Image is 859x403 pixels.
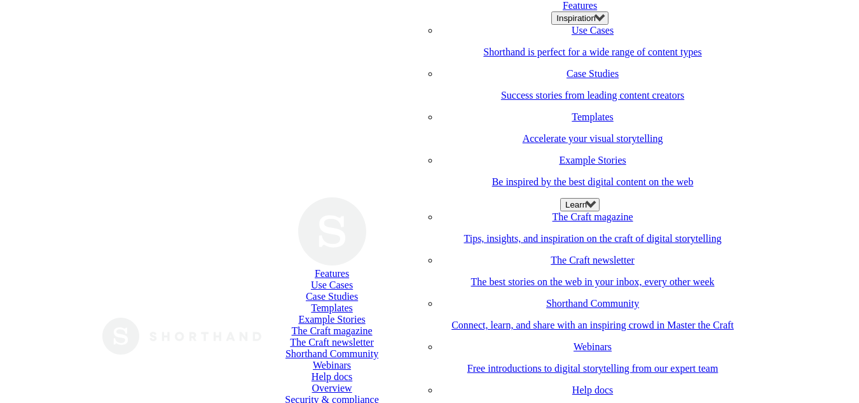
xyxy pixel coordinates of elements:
[312,371,352,382] a: Help docs
[439,46,747,58] p: Shorthand is perfect for a wide range of content types
[439,298,747,331] a: Shorthand CommunityConnect, learn, and share with an inspiring crowd in Master the Craft
[292,325,373,336] a: The Craft magazine
[439,363,747,374] p: Free introductions to digital storytelling from our expert team
[439,68,747,101] a: Case StudiesSuccess stories from leading content creators
[560,198,600,211] button: Learn
[298,197,366,265] img: Shorthand Logo
[439,255,747,288] a: The Craft newsletterThe best stories on the web in your inbox, every other week
[439,133,747,145] p: Accelerate your visual storytelling
[439,25,747,58] a: Use CasesShorthand is perfect for a wide range of content types
[298,314,365,325] a: Example Stories
[439,111,747,145] a: TemplatesAccelerate your visual storytelling
[311,302,353,313] a: Templates
[439,211,747,244] a: The Craft magazineTips, insights, and inspiration on the craft of digital storytelling
[315,268,349,279] a: Features
[439,233,747,244] p: Tips, insights, and inspiration on the craft of digital storytelling
[439,276,747,288] p: The best stories on the web in your inbox, every other week
[306,291,358,302] a: Case Studies
[439,176,747,188] p: Be inspired by the best digital content on the web
[312,383,352,393] a: Overview
[439,320,747,331] p: Connect, learn, and share with an inspiring crowd in Master the Craft
[551,11,608,25] button: Inspiration
[285,348,378,359] a: Shorthand Community
[439,155,747,188] a: Example StoriesBe inspired by the best digital content on the web
[290,337,374,348] a: The Craft newsletter
[102,317,261,355] img: The Craft
[439,341,747,374] a: WebinarsFree introductions to digital storytelling from our expert team
[313,360,351,371] a: Webinars
[311,279,353,290] a: Use Cases
[439,90,747,101] p: Success stories from leading content creators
